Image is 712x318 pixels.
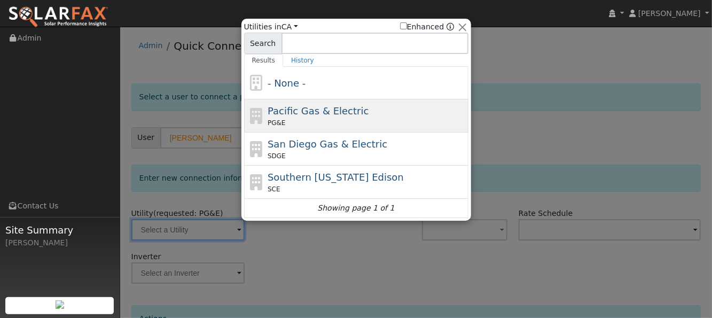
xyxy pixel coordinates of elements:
[400,22,407,29] input: Enhanced
[317,203,394,214] i: Showing page 1 of 1
[244,54,284,67] a: Results
[281,22,298,31] a: CA
[638,9,701,18] span: [PERSON_NAME]
[5,237,114,249] div: [PERSON_NAME]
[244,21,298,33] span: Utilities in
[400,21,455,33] span: Show enhanced providers
[268,184,280,194] span: SCE
[268,105,369,117] span: Pacific Gas & Electric
[56,300,64,309] img: retrieve
[244,33,282,54] span: Search
[400,21,444,33] label: Enhanced
[283,54,322,67] a: History
[268,151,286,161] span: SDGE
[8,6,108,28] img: SolarFax
[268,138,387,150] span: San Diego Gas & Electric
[5,223,114,237] span: Site Summary
[447,22,454,31] a: Enhanced Providers
[268,77,306,89] span: - None -
[268,118,285,128] span: PG&E
[268,172,404,183] span: Southern [US_STATE] Edison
